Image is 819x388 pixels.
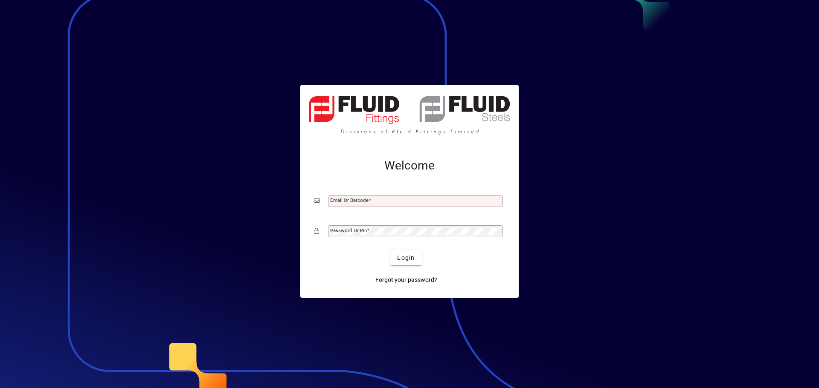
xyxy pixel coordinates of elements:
a: Forgot your password? [372,272,441,287]
mat-label: Email or Barcode [330,197,369,203]
mat-label: Password or Pin [330,227,367,233]
span: Login [397,253,415,262]
h2: Welcome [314,158,505,173]
span: Forgot your password? [375,276,437,285]
button: Login [390,250,421,265]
